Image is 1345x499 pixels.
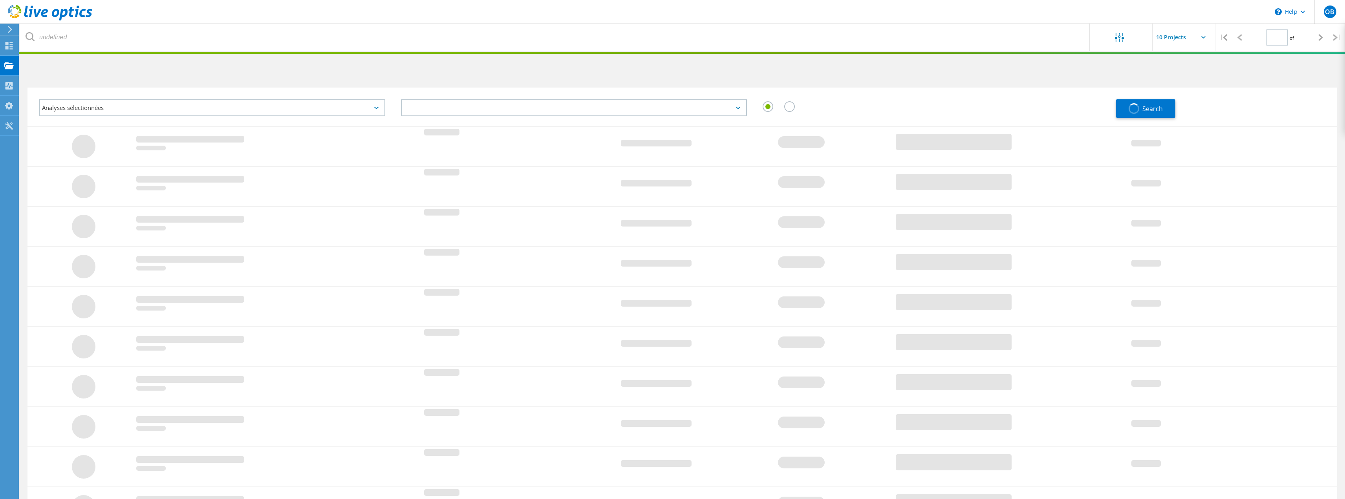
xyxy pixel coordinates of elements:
input: undefined [20,24,1090,51]
div: Analyses sélectionnées [39,99,385,116]
div: | [1329,24,1345,51]
button: Search [1116,99,1175,118]
a: Live Optics Dashboard [8,16,92,22]
span: of [1290,35,1294,41]
div: | [1215,24,1232,51]
svg: \n [1275,8,1282,15]
span: OB [1325,9,1334,15]
span: Search [1142,104,1163,113]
